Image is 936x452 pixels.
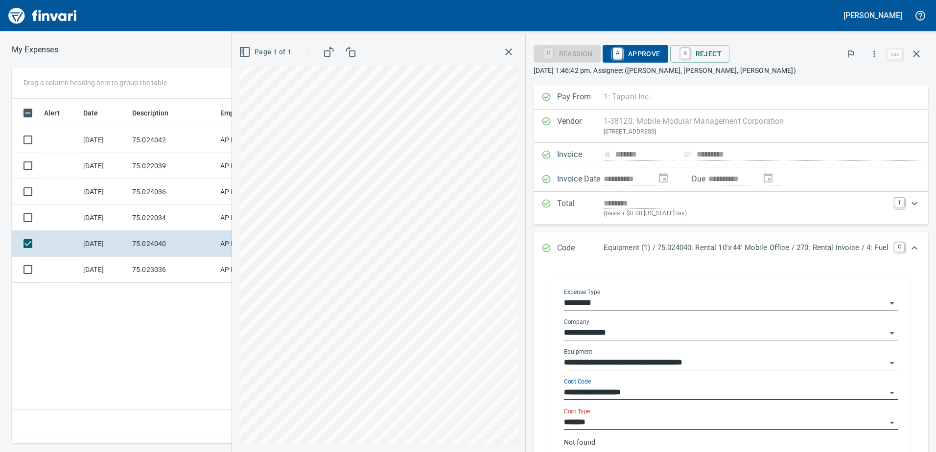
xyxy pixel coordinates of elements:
td: 75.024036 [128,179,216,205]
button: AApprove [603,45,668,63]
button: Open [885,416,899,429]
a: T [894,198,904,207]
button: Open [885,386,899,400]
span: Employee [220,107,252,119]
p: (basis + $0.00 [US_STATE] tax) [604,209,889,219]
p: My Expenses [12,44,58,56]
span: Description [132,107,182,119]
button: [PERSON_NAME] [841,8,905,23]
span: Alert [44,107,72,119]
button: Page 1 of 1 [237,43,295,61]
a: C [894,242,904,252]
p: Not found [564,437,898,447]
div: Expand [534,232,928,265]
td: AP Invoices [216,127,290,153]
td: 75.022034 [128,205,216,231]
span: Close invoice [885,42,928,66]
td: [DATE] [79,153,128,179]
p: Code [557,242,604,255]
button: Open [885,296,899,310]
img: Finvari [6,4,79,27]
button: RReject [670,45,729,63]
a: R [680,48,690,59]
p: [DATE] 1:46:42 pm. Assignee: ([PERSON_NAME], [PERSON_NAME], [PERSON_NAME]) [534,66,928,75]
p: Equipment (1) / 75.024040: Rental 10'x'44' Mobile Office / 270: Rental Invoice / 4: Fuel [604,242,889,253]
td: AP Invoices [216,179,290,205]
td: [DATE] [79,257,128,283]
p: Drag a column heading here to group the table [23,78,167,88]
td: AP Invoices [216,231,290,257]
span: Employee [220,107,264,119]
div: Expand [534,192,928,225]
button: More [864,43,885,65]
td: 75.022039 [128,153,216,179]
button: Flag [840,43,862,65]
td: AP Invoices [216,205,290,231]
label: Cost Code [564,379,591,384]
div: Reassign [534,49,601,57]
a: A [613,48,622,59]
button: Open [885,326,899,340]
td: [DATE] [79,205,128,231]
td: AP Invoices [216,153,290,179]
p: Total [557,198,604,219]
label: Expense Type [564,289,600,295]
td: [DATE] [79,127,128,153]
span: Approve [610,45,660,62]
nav: breadcrumb [12,44,58,56]
button: Open [885,356,899,370]
td: 75.023036 [128,257,216,283]
td: 75.024042 [128,127,216,153]
span: Description [132,107,169,119]
span: Reject [678,45,722,62]
td: AP Invoices [216,257,290,283]
span: Date [83,107,98,119]
td: [DATE] [79,231,128,257]
h5: [PERSON_NAME] [843,10,902,21]
span: Alert [44,107,60,119]
a: esc [888,49,902,60]
label: Cost Type [564,408,590,414]
label: Equipment [564,349,592,355]
label: Company [564,319,589,325]
span: Page 1 of 1 [241,46,291,58]
td: [DATE] [79,179,128,205]
td: 75.024040 [128,231,216,257]
span: Date [83,107,111,119]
